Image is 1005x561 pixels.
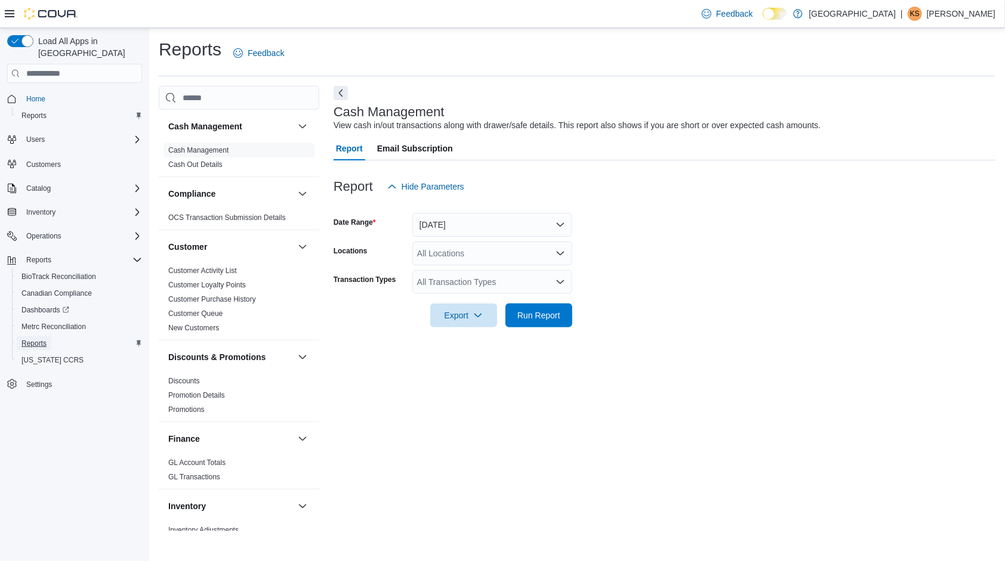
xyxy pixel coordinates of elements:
[168,266,237,275] a: Customer Activity List
[17,109,51,123] a: Reports
[168,526,239,534] a: Inventory Adjustments
[168,405,205,414] span: Promotions
[377,137,453,160] span: Email Subscription
[2,155,147,172] button: Customers
[21,111,47,120] span: Reports
[159,264,319,340] div: Customer
[334,119,821,132] div: View cash in/out transactions along with drawer/safe details. This report also shows if you are s...
[295,119,310,134] button: Cash Management
[168,309,223,318] a: Customer Queue
[2,90,147,107] button: Home
[402,181,464,193] span: Hide Parameters
[168,351,266,363] h3: Discounts & Promotions
[901,7,903,21] p: |
[168,472,220,482] span: GL Transactions
[168,241,207,253] h3: Customer
[2,376,147,393] button: Settings
[17,303,142,317] span: Dashboards
[505,303,572,327] button: Run Report
[17,303,74,317] a: Dashboards
[17,269,142,284] span: BioTrack Reconciliation
[295,432,310,446] button: Finance
[334,105,445,119] h3: Cash Management
[168,309,223,318] span: Customer Queue
[12,335,147,352] button: Reports
[26,160,61,169] span: Customers
[21,205,60,219] button: Inventory
[336,137,363,160] span: Report
[159,143,319,176] div: Cash Management
[2,228,147,244] button: Operations
[21,156,142,171] span: Customers
[168,213,286,222] span: OCS Transaction Submission Details
[334,86,348,100] button: Next
[21,229,66,243] button: Operations
[26,255,51,265] span: Reports
[33,35,142,59] span: Load All Apps in [GEOGRAPHIC_DATA]
[21,205,142,219] span: Inventory
[168,390,225,400] span: Promotion Details
[21,181,142,196] span: Catalog
[17,320,142,334] span: Metrc Reconciliation
[248,47,284,59] span: Feedback
[17,336,51,351] a: Reports
[763,8,788,20] input: Dark Mode
[295,350,310,364] button: Discounts & Promotions
[7,85,142,424] nav: Complex example
[168,433,200,445] h3: Finance
[17,269,101,284] a: BioTrack Reconciliation
[12,302,147,318] a: Dashboards
[295,187,310,201] button: Compliance
[26,135,45,144] span: Users
[17,286,97,300] a: Canadian Compliance
[12,107,147,124] button: Reports
[21,132,142,147] span: Users
[12,285,147,302] button: Canadian Compliance
[21,322,86,331] span: Metrc Reconciliation
[26,231,61,241] span: Operations
[17,109,142,123] span: Reports
[927,7,995,21] p: [PERSON_NAME]
[17,336,142,351] span: Reports
[168,500,206,512] h3: Inventory
[168,160,223,169] a: Cash Out Details
[12,268,147,285] button: BioTrack Reconciliation
[2,180,147,197] button: Catalog
[21,132,50,147] button: Users
[910,7,920,21] span: KS
[556,277,565,287] button: Open list of options
[383,175,469,199] button: Hide Parameters
[697,2,757,26] a: Feedback
[168,433,293,445] button: Finance
[12,352,147,368] button: [US_STATE] CCRS
[21,272,96,281] span: BioTrack Reconciliation
[26,94,45,104] span: Home
[12,318,147,335] button: Metrc Reconciliation
[334,275,396,284] label: Transaction Types
[21,229,142,243] span: Operations
[168,473,220,481] a: GL Transactions
[716,8,753,20] span: Feedback
[21,91,142,106] span: Home
[229,41,289,65] a: Feedback
[21,157,66,172] a: Customers
[809,7,896,21] p: [GEOGRAPHIC_DATA]
[159,455,319,489] div: Finance
[17,353,142,367] span: Washington CCRS
[437,303,490,327] span: Export
[908,7,922,21] div: Kilie Shahrestani
[168,323,219,333] span: New Customers
[21,305,69,315] span: Dashboards
[334,179,373,194] h3: Report
[21,377,57,392] a: Settings
[21,253,142,267] span: Reports
[168,295,256,304] span: Customer Purchase History
[430,303,497,327] button: Export
[168,376,200,386] span: Discounts
[556,249,565,258] button: Open list of options
[17,353,88,367] a: [US_STATE] CCRS
[168,500,293,512] button: Inventory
